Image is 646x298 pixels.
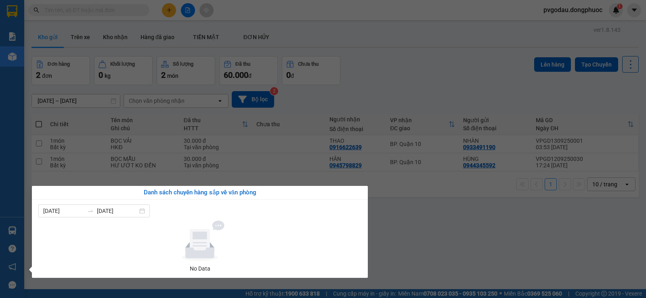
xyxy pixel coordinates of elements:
span: to [87,208,94,214]
input: Đến ngày [97,206,138,215]
div: No Data [42,264,358,273]
div: Danh sách chuyến hàng sắp về văn phòng [38,188,361,198]
input: Từ ngày [43,206,84,215]
span: swap-right [87,208,94,214]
